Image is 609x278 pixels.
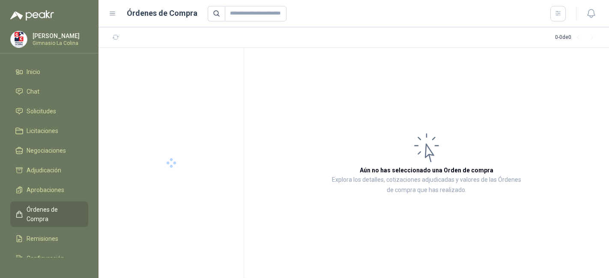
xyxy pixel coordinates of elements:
h1: Órdenes de Compra [127,7,197,19]
a: Aprobaciones [10,182,88,198]
span: Aprobaciones [27,185,64,195]
a: Configuración [10,250,88,266]
span: Solicitudes [27,106,56,116]
a: Chat [10,83,88,100]
span: Inicio [27,67,40,77]
span: Configuración [27,254,64,263]
a: Licitaciones [10,123,88,139]
a: Solicitudes [10,103,88,119]
a: Remisiones [10,231,88,247]
a: Inicio [10,64,88,80]
span: Negociaciones [27,146,66,155]
span: Órdenes de Compra [27,205,80,224]
span: Remisiones [27,234,58,243]
img: Company Logo [11,31,27,47]
p: [PERSON_NAME] [33,33,86,39]
h3: Aún no has seleccionado una Orden de compra [360,166,493,175]
p: Explora los detalles, cotizaciones adjudicadas y valores de las Órdenes de compra que has realizado. [330,175,523,195]
span: Adjudicación [27,166,61,175]
p: Gimnasio La Colina [33,41,86,46]
a: Órdenes de Compra [10,201,88,227]
span: Licitaciones [27,126,58,136]
div: 0 - 0 de 0 [555,31,599,44]
a: Negociaciones [10,142,88,159]
img: Logo peakr [10,10,54,21]
span: Chat [27,87,39,96]
a: Adjudicación [10,162,88,178]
